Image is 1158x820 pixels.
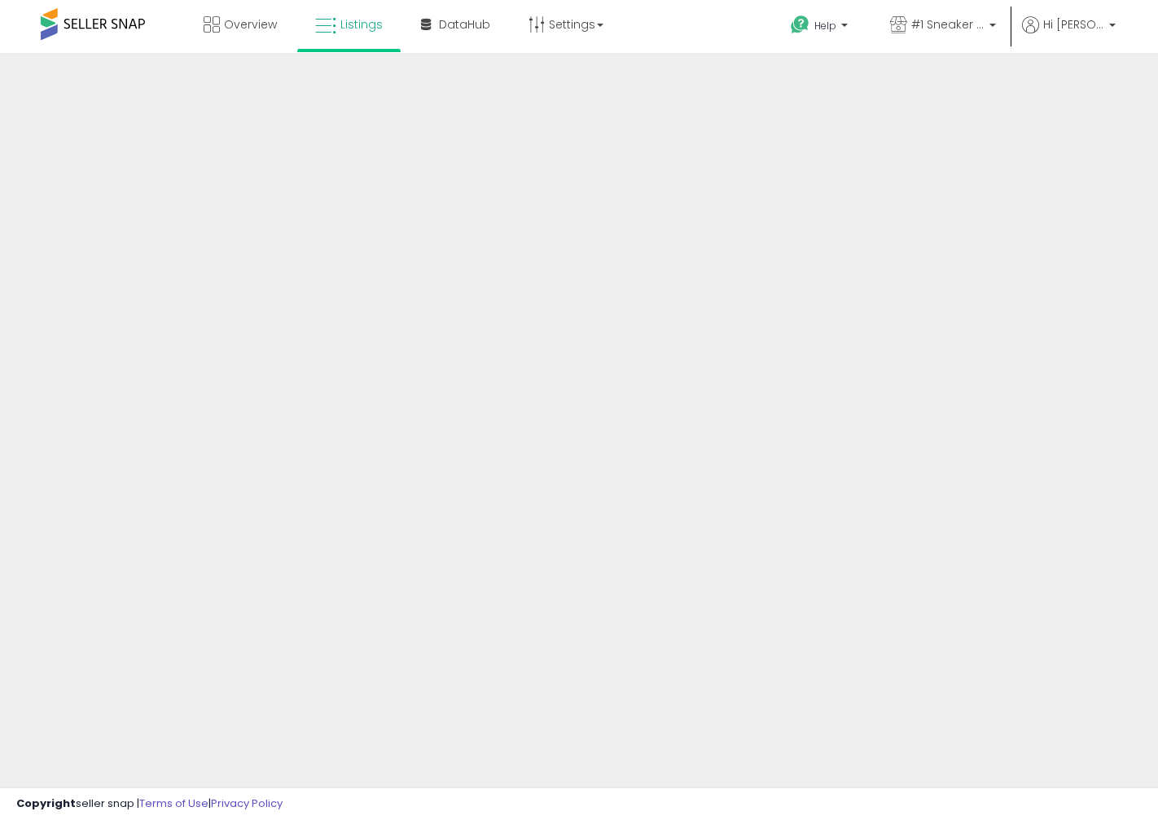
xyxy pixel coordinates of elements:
span: Help [814,19,836,33]
span: DataHub [439,16,490,33]
i: Get Help [790,15,810,35]
a: Hi [PERSON_NAME] [1022,16,1116,53]
span: Listings [340,16,383,33]
span: Overview [224,16,277,33]
a: Help [778,2,864,53]
span: #1 Sneaker Service [911,16,985,33]
span: Hi [PERSON_NAME] [1043,16,1104,33]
